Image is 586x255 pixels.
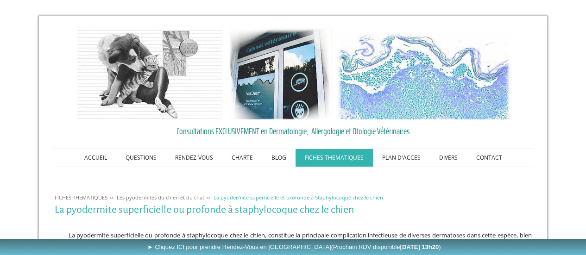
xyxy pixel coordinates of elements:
[430,149,467,167] a: DIVERS
[222,149,262,167] a: CHARTE
[296,149,373,167] a: FICHES THEMATIQUES
[214,194,383,201] span: La pyodermite superficielle et profonde à Staphylocoque chez le chien
[117,194,204,201] span: Les pyodermites du chien et du chat
[55,204,532,216] h1: La pyodermite superficielle ou profonde à staphylocoque chez le chien
[467,149,511,167] a: CONTACT
[400,243,439,250] b: [DATE] 13h20
[262,149,296,167] a: BLOG
[114,194,207,201] a: Les pyodermites du chien et du chat
[55,124,532,138] a: Consultations EXCLUSIVEMENT en Dermatologie, Allergologie et Otologie Vétérinaires
[55,194,107,201] span: FICHES THEMATIQUES
[373,149,430,167] a: PLAN D'ACCES
[166,149,222,167] a: RENDEZ-VOUS
[331,243,441,250] span: (Prochain RDV disponible )
[116,149,166,167] a: QUESTIONS
[52,194,110,201] a: FICHES THEMATIQUES
[147,243,441,250] span: ► Cliquez ICI pour prendre Rendez-Vous en [GEOGRAPHIC_DATA]
[75,149,116,167] a: ACCUEIL
[211,194,385,201] a: La pyodermite superficielle et profonde à Staphylocoque chez le chien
